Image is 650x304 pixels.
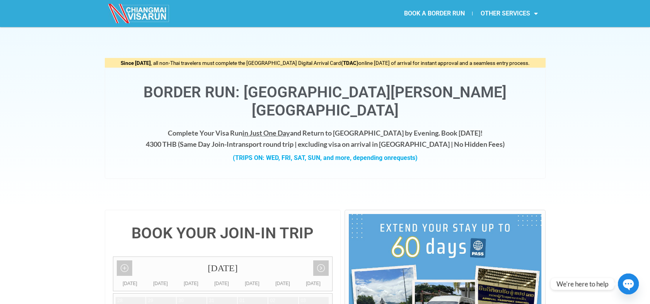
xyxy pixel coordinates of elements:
div: 02 [270,297,275,304]
span: in Just One Day [242,129,290,137]
div: 01 [240,297,245,304]
div: [DATE] [176,280,206,287]
nav: Menu [325,5,545,22]
div: [DATE] [237,280,268,287]
a: BOOK A BORDER RUN [396,5,472,22]
div: [DATE] [206,280,237,287]
div: 30 [179,297,184,304]
h4: BOOK YOUR JOIN-IN TRIP [113,226,333,241]
div: 03 [301,297,306,304]
div: [DATE] [113,257,333,280]
strong: Same Day Join-In [180,140,233,148]
div: 28 [118,297,123,304]
strong: Since [DATE] [121,60,151,66]
div: [DATE] [115,280,145,287]
h4: Complete Your Visa Run and Return to [GEOGRAPHIC_DATA] by Evening. Book [DATE]! 4300 THB ( transp... [113,127,537,150]
h1: Border Run: [GEOGRAPHIC_DATA][PERSON_NAME][GEOGRAPHIC_DATA] [113,83,537,120]
div: [DATE] [145,280,176,287]
strong: (TDAC) [341,60,358,66]
a: OTHER SERVICES [473,5,545,22]
div: 31 [209,297,214,304]
span: requests) [391,154,418,161]
div: [DATE] [268,280,298,287]
strong: (TRIPS ON: WED, FRI, SAT, SUN, and more, depending on [233,154,418,161]
div: [DATE] [298,280,329,287]
div: 29 [148,297,153,304]
span: , all non-Thai travelers must complete the [GEOGRAPHIC_DATA] Digital Arrival Card online [DATE] o... [121,60,530,66]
